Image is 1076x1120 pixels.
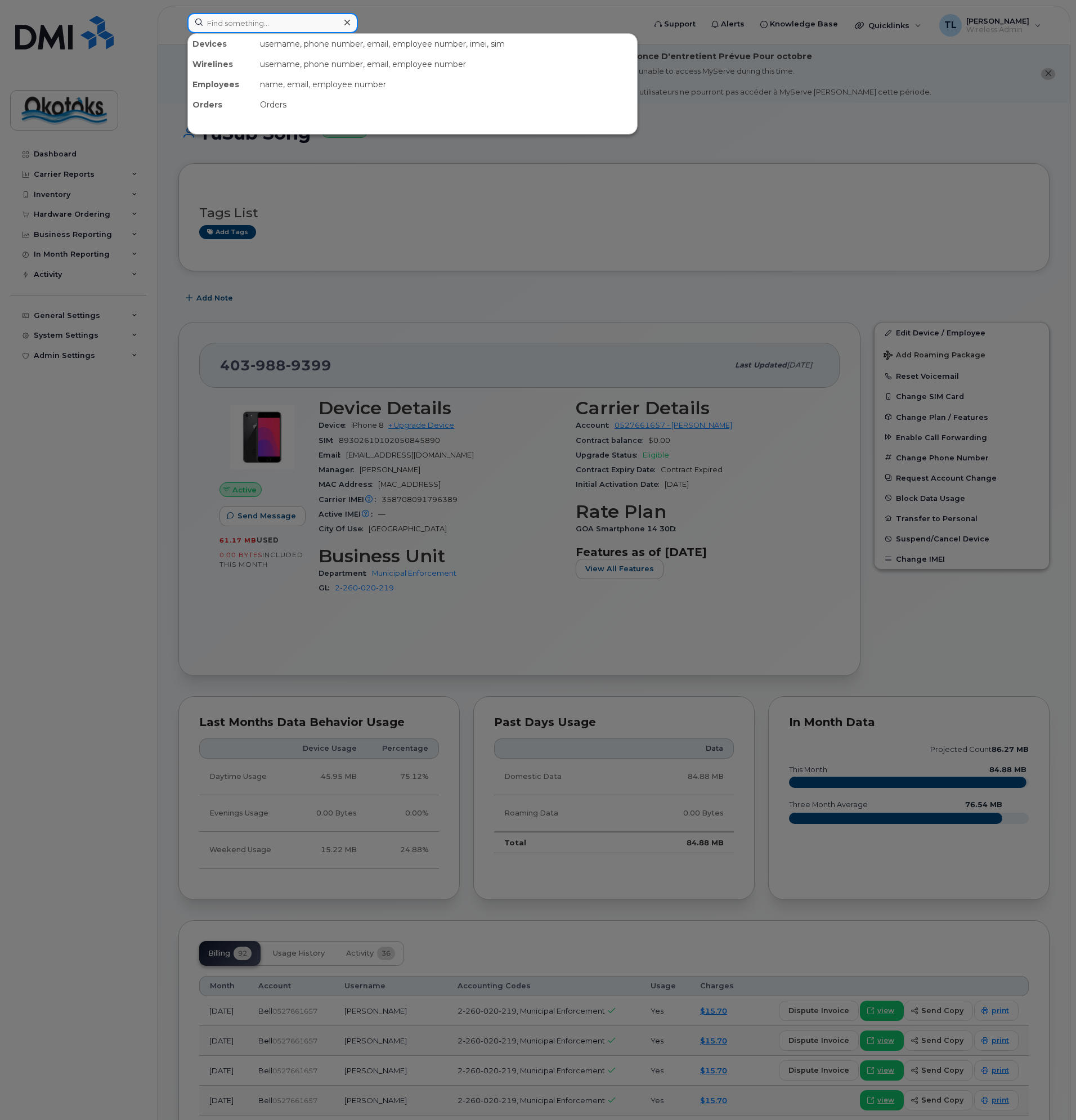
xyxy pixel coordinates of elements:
[255,54,637,74] div: username, phone number, email, employee number
[255,95,637,115] div: Orders
[255,34,637,54] div: username, phone number, email, employee number, imei, sim
[188,54,255,74] div: Wirelines
[255,74,637,95] div: name, email, employee number
[188,95,255,115] div: Orders
[188,74,255,95] div: Employees
[188,34,255,54] div: Devices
